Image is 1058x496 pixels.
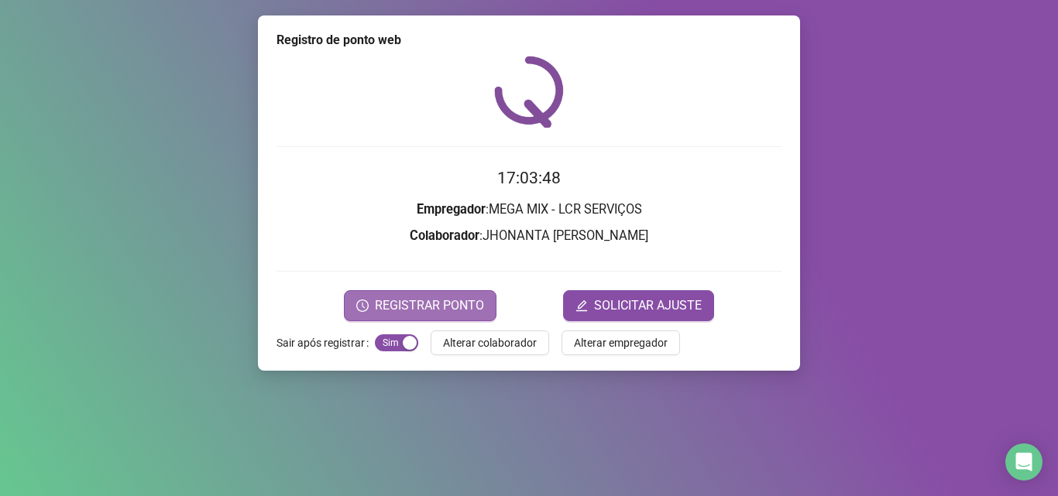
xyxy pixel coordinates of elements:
[410,228,479,243] strong: Colaborador
[494,56,564,128] img: QRPoint
[562,330,680,355] button: Alterar empregador
[574,334,668,351] span: Alterar empregador
[594,296,702,315] span: SOLICITAR AJUSTE
[356,299,369,312] span: clock-circle
[277,226,781,246] h3: : JHONANTA [PERSON_NAME]
[575,299,588,312] span: edit
[277,200,781,220] h3: : MEGA MIX - LCR SERVIÇOS
[563,290,714,321] button: editSOLICITAR AJUSTE
[277,31,781,50] div: Registro de ponto web
[497,169,561,187] time: 17:03:48
[277,330,375,355] label: Sair após registrar
[417,202,486,217] strong: Empregador
[1005,443,1043,481] div: Open Intercom Messenger
[431,330,549,355] button: Alterar colaborador
[443,334,537,351] span: Alterar colaborador
[344,290,496,321] button: REGISTRAR PONTO
[375,296,484,315] span: REGISTRAR PONTO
